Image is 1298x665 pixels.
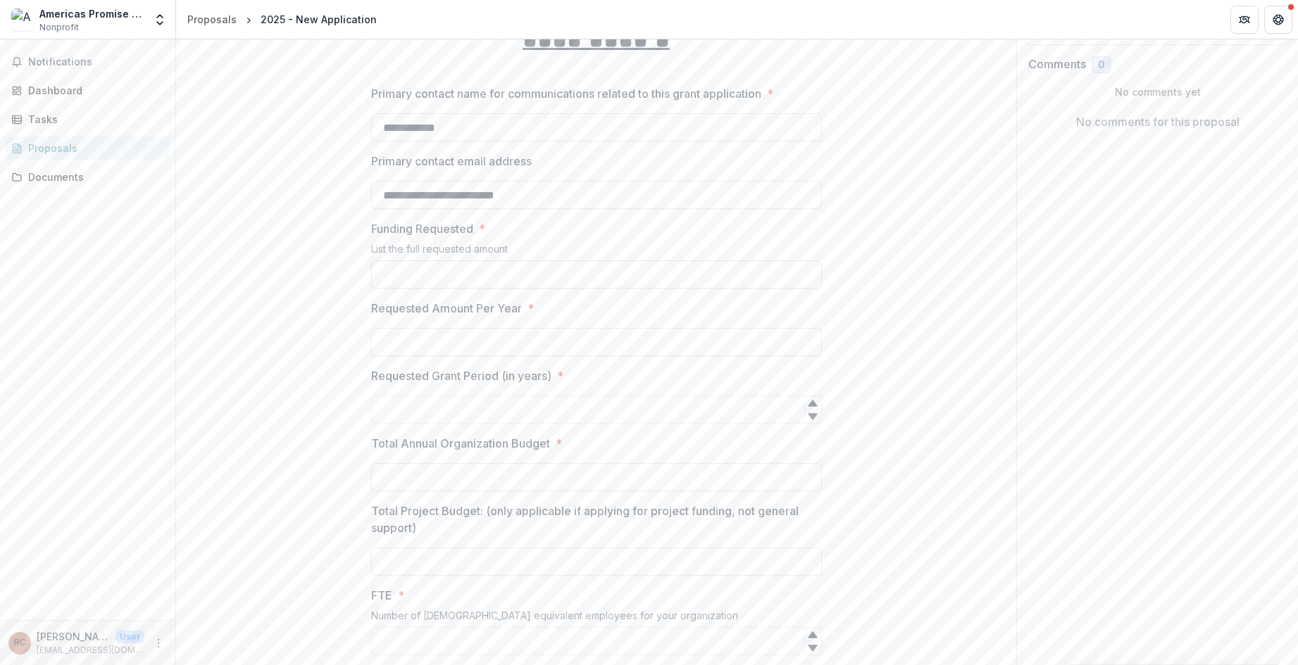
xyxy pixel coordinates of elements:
p: Requested Grant Period (in years) [371,367,551,384]
p: Requested Amount Per Year [371,300,522,317]
button: Open entity switcher [150,6,170,34]
span: 0 [1098,59,1104,71]
p: Primary contact name for communications related to this grant application [371,85,761,102]
p: FTE [371,587,392,604]
div: Rosie Connor [14,638,26,647]
p: Total Annual Organization Budget [371,435,550,452]
div: Proposals [187,12,237,27]
div: Proposals [28,141,158,156]
div: Documents [28,170,158,184]
p: Primary contact email address [371,153,532,170]
button: Get Help [1264,6,1292,34]
a: Tasks [6,108,170,131]
img: Americas Promise The Alliance For Youth [11,8,34,31]
a: Dashboard [6,79,170,102]
div: Tasks [28,112,158,127]
p: [PERSON_NAME] [37,629,110,644]
p: Funding Requested [371,220,473,237]
div: Americas Promise The Alliance For Youth [39,6,144,21]
div: List the full requested amount [371,243,822,260]
button: More [150,635,167,652]
button: Partners [1230,6,1259,34]
span: Notifications [28,56,164,68]
h2: Comments [1028,58,1086,71]
div: Number of [DEMOGRAPHIC_DATA] equivalent employees for your organization [371,609,822,627]
p: User [116,631,144,643]
a: Proposals [6,137,170,160]
a: Documents [6,165,170,189]
p: [EMAIL_ADDRESS][DOMAIN_NAME] [37,644,144,657]
p: Total Project Budget: (only applicable if applying for project funding, not general support) [371,502,813,536]
span: Nonprofit [39,21,79,34]
button: Notifications [6,51,170,73]
a: Proposals [182,9,242,30]
div: Dashboard [28,83,158,98]
nav: breadcrumb [182,9,382,30]
div: 2025 - New Application [261,12,377,27]
p: No comments for this proposal [1076,113,1240,130]
p: No comments yet [1028,84,1287,99]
